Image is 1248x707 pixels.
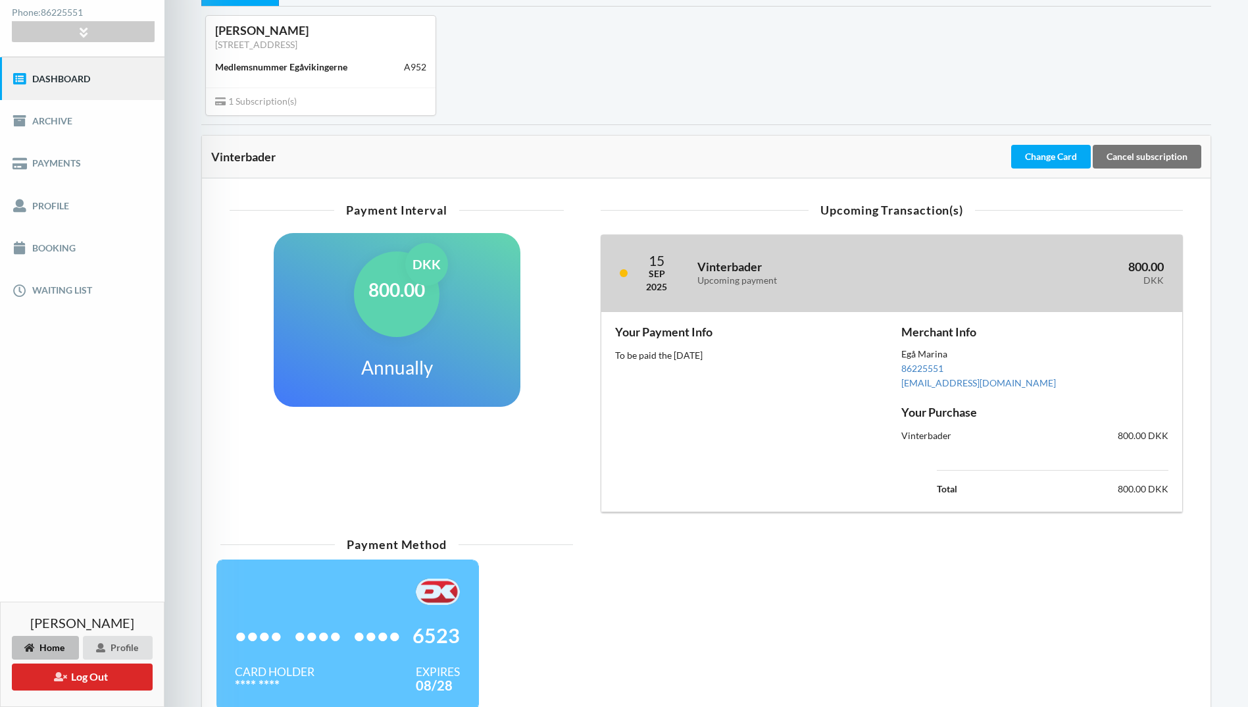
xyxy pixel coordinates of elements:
[615,325,882,340] h3: Your Payment Info
[83,636,153,660] div: Profile
[412,629,460,642] span: 6523
[215,23,426,38] div: [PERSON_NAME]
[368,278,425,301] h1: 800.00
[1035,420,1178,452] div: 800.00 DKK
[1011,481,1168,498] td: 800.00 DKK
[12,664,153,691] button: Log Out
[901,405,1168,420] h3: Your Purchase
[937,483,957,494] b: Total
[697,275,943,286] div: Upcoming payment
[962,275,1164,286] div: DKK
[901,363,943,374] a: 86225551
[892,420,1035,452] div: Vinterbader
[215,61,347,74] div: Medlemsnummer Egåvikingerne
[41,7,83,18] strong: 86225551
[646,253,667,267] div: 15
[901,325,1168,340] h3: Merchant Info
[12,636,79,660] div: Home
[404,61,426,74] div: A952
[12,4,154,22] div: Phone:
[361,355,433,379] h1: Annually
[235,666,314,679] div: Card Holder
[646,280,667,294] div: 2025
[646,267,667,280] div: Sep
[211,150,1009,163] div: Vinterbader
[294,629,341,642] span: ••••
[220,538,573,550] div: Payment Method
[405,243,448,286] div: DKK
[697,259,943,286] h3: Vinterbader
[615,349,882,362] div: To be paid the [DATE]
[30,616,134,629] span: [PERSON_NAME]
[353,629,401,642] span: ••••
[215,39,297,50] a: [STREET_ADDRESS]
[901,349,1168,361] div: Egå Marina
[416,679,460,692] div: 08/28
[962,259,1164,286] h3: 800.00
[235,629,282,642] span: ••••
[601,204,1183,216] div: Upcoming Transaction(s)
[1093,145,1201,169] div: Cancel subscription
[230,204,564,216] div: Payment Interval
[215,95,297,107] span: 1 Subscription(s)
[901,377,1056,388] a: [EMAIL_ADDRESS][DOMAIN_NAME]
[416,666,460,679] div: Expires
[416,579,460,605] img: F+AAQC4Rur0ZFP9BwAAAABJRU5ErkJggg==
[1011,145,1091,169] div: Change Card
